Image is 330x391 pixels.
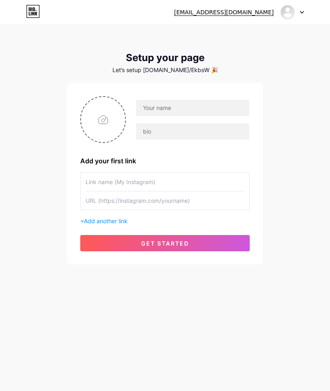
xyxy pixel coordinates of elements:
div: + [80,217,250,225]
div: Let’s setup [DOMAIN_NAME]/EkbsW 🎉 [67,67,263,73]
input: URL (https://instagram.com/yourname) [86,191,244,210]
img: 愛海 [280,4,295,20]
input: Link name (My Instagram) [86,173,244,191]
button: get started [80,235,250,251]
span: Add another link [84,217,128,224]
input: Your name [136,100,249,116]
input: bio [136,123,249,140]
div: Setup your page [67,52,263,64]
span: get started [141,240,189,247]
div: Add your first link [80,156,250,166]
